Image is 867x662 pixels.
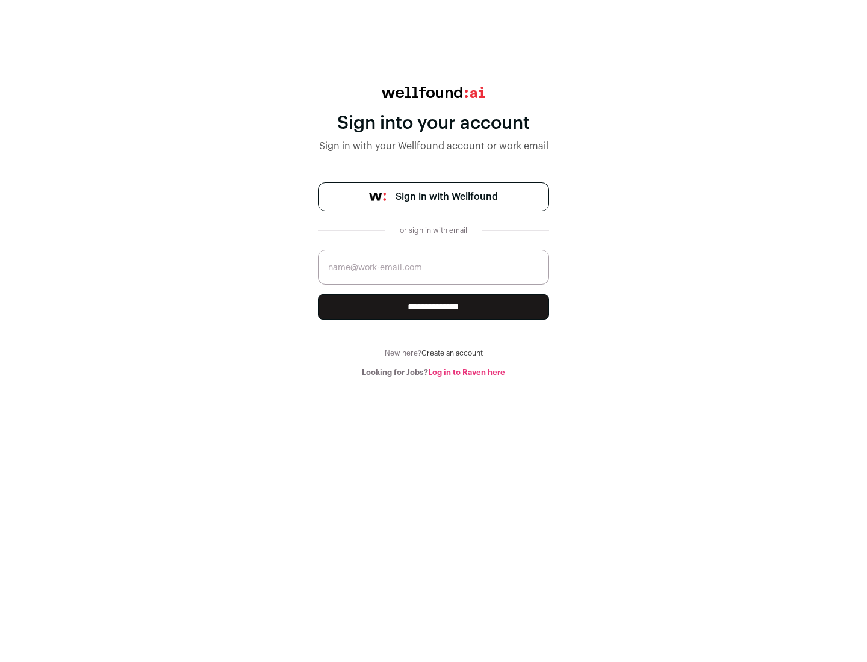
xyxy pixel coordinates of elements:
[318,113,549,134] div: Sign into your account
[318,182,549,211] a: Sign in with Wellfound
[428,368,505,376] a: Log in to Raven here
[318,139,549,153] div: Sign in with your Wellfound account or work email
[369,193,386,201] img: wellfound-symbol-flush-black-fb3c872781a75f747ccb3a119075da62bfe97bd399995f84a933054e44a575c4.png
[421,350,483,357] a: Create an account
[396,190,498,204] span: Sign in with Wellfound
[318,250,549,285] input: name@work-email.com
[318,368,549,377] div: Looking for Jobs?
[318,348,549,358] div: New here?
[382,87,485,98] img: wellfound:ai
[395,226,472,235] div: or sign in with email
